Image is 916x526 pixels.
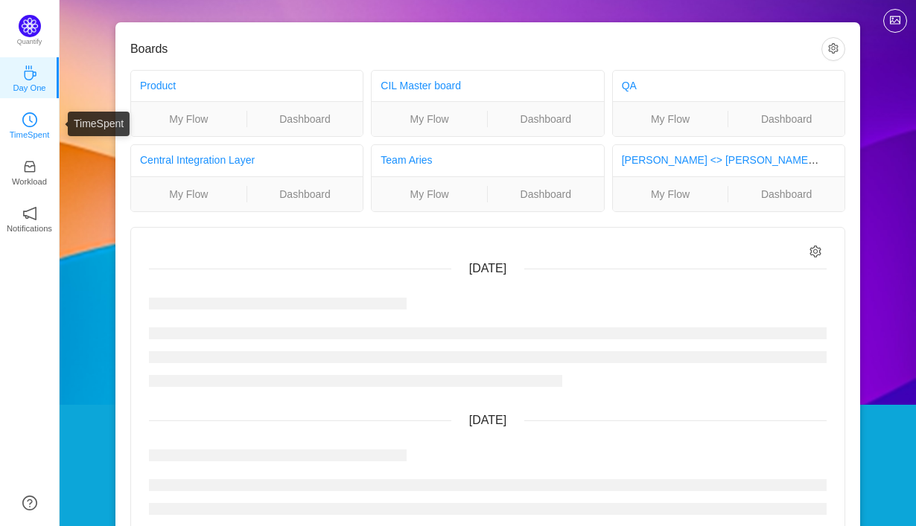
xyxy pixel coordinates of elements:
[131,186,247,202] a: My Flow
[613,111,728,127] a: My Flow
[821,37,845,61] button: icon: setting
[7,222,52,235] p: Notifications
[10,128,50,141] p: TimeSpent
[469,414,506,426] span: [DATE]
[22,70,37,85] a: icon: coffeeDay One
[247,111,363,127] a: Dashboard
[469,262,506,275] span: [DATE]
[22,159,37,174] i: icon: inbox
[131,111,247,127] a: My Flow
[22,211,37,225] a: icon: notificationNotifications
[728,111,845,127] a: Dashboard
[13,81,45,94] p: Day One
[22,495,37,510] a: icon: question-circle
[22,206,37,221] i: icon: notification
[22,112,37,127] i: icon: clock-circle
[613,186,728,202] a: My Flow
[19,15,41,37] img: Quantify
[488,186,604,202] a: Dashboard
[247,186,363,202] a: Dashboard
[22,65,37,80] i: icon: coffee
[372,111,487,127] a: My Flow
[622,80,637,92] a: QA
[381,154,432,166] a: Team Aries
[22,164,37,179] a: icon: inboxWorkload
[810,246,822,258] i: icon: setting
[372,186,487,202] a: My Flow
[130,42,821,57] h3: Boards
[883,9,907,33] button: icon: picture
[12,175,47,188] p: Workload
[22,117,37,132] a: icon: clock-circleTimeSpent
[381,80,461,92] a: CIL Master board
[17,37,42,48] p: Quantify
[488,111,604,127] a: Dashboard
[140,154,255,166] a: Central Integration Layer
[140,80,176,92] a: Product
[728,186,845,202] a: Dashboard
